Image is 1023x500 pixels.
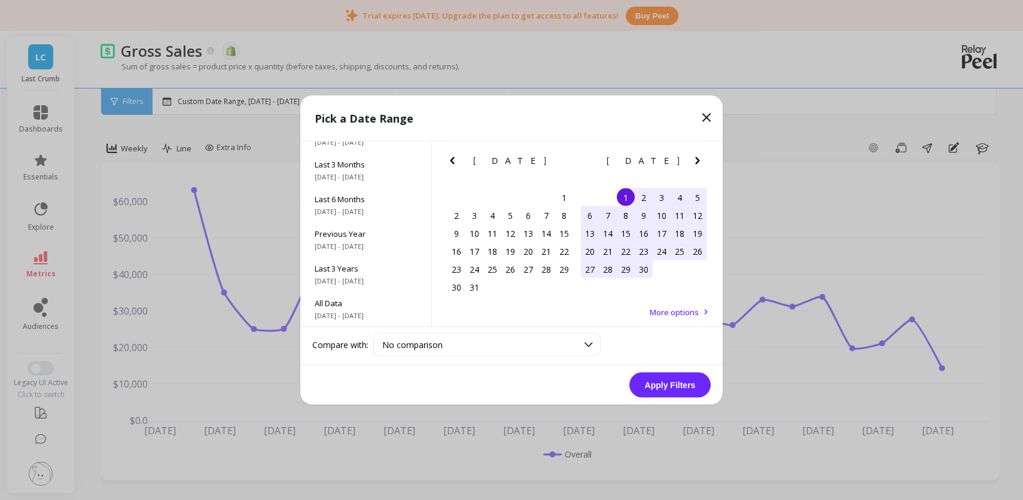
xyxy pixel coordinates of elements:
div: Choose Wednesday, March 12th, 2025 [501,224,519,242]
div: Choose Thursday, March 20th, 2025 [519,242,537,260]
span: [DATE] - [DATE] [315,242,417,251]
span: Last 3 Months [315,159,417,170]
label: Compare with: [312,339,369,350]
div: Choose Thursday, April 10th, 2025 [653,206,671,224]
span: [DATE] - [DATE] [315,138,417,147]
button: Next Month [690,154,710,173]
span: Last 3 Years [315,263,417,274]
span: [DATE] - [DATE] [315,311,417,321]
div: Choose Saturday, March 15th, 2025 [555,224,573,242]
span: Previous Year [315,228,417,239]
div: Choose Friday, April 4th, 2025 [671,188,689,206]
p: Pick a Date Range [315,110,413,127]
div: Choose Friday, March 14th, 2025 [537,224,555,242]
div: Choose Sunday, March 9th, 2025 [447,224,465,242]
div: Choose Wednesday, March 5th, 2025 [501,206,519,224]
div: Choose Monday, March 3rd, 2025 [465,206,483,224]
button: Previous Month [579,154,598,173]
button: Previous Month [445,154,464,173]
div: Choose Friday, March 21st, 2025 [537,242,555,260]
div: Choose Sunday, April 6th, 2025 [581,206,599,224]
div: Choose Wednesday, April 9th, 2025 [635,206,653,224]
div: Choose Tuesday, March 25th, 2025 [483,260,501,278]
div: Choose Monday, March 17th, 2025 [465,242,483,260]
div: Choose Wednesday, April 30th, 2025 [635,260,653,278]
div: Choose Thursday, March 6th, 2025 [519,206,537,224]
div: Choose Monday, April 7th, 2025 [599,206,617,224]
div: Choose Sunday, March 30th, 2025 [447,278,465,296]
div: Choose Tuesday, April 1st, 2025 [617,188,635,206]
span: All Data [315,298,417,309]
div: Choose Monday, March 31st, 2025 [465,278,483,296]
div: Choose Friday, April 25th, 2025 [671,242,689,260]
span: Last 6 Months [315,194,417,205]
div: Choose Friday, April 11th, 2025 [671,206,689,224]
span: No comparison [382,339,443,350]
div: Choose Thursday, March 13th, 2025 [519,224,537,242]
div: Choose Sunday, March 2nd, 2025 [447,206,465,224]
div: Choose Monday, March 10th, 2025 [465,224,483,242]
div: Choose Thursday, April 24th, 2025 [653,242,671,260]
div: Choose Tuesday, March 4th, 2025 [483,206,501,224]
div: Choose Sunday, April 27th, 2025 [581,260,599,278]
div: Choose Tuesday, April 15th, 2025 [617,224,635,242]
div: Choose Saturday, April 19th, 2025 [689,224,707,242]
div: Choose Saturday, March 29th, 2025 [555,260,573,278]
span: [DATE] - [DATE] [315,276,417,286]
div: month 2025-03 [447,188,573,296]
div: Choose Sunday, April 20th, 2025 [581,242,599,260]
div: Choose Tuesday, April 22nd, 2025 [617,242,635,260]
div: Choose Saturday, March 1st, 2025 [555,188,573,206]
div: Choose Tuesday, March 11th, 2025 [483,224,501,242]
div: Choose Monday, April 28th, 2025 [599,260,617,278]
div: Choose Wednesday, March 26th, 2025 [501,260,519,278]
div: Choose Monday, April 21st, 2025 [599,242,617,260]
div: Choose Friday, April 18th, 2025 [671,224,689,242]
div: Choose Tuesday, April 29th, 2025 [617,260,635,278]
div: Choose Thursday, April 17th, 2025 [653,224,671,242]
div: Choose Sunday, March 23rd, 2025 [447,260,465,278]
div: Choose Wednesday, April 16th, 2025 [635,224,653,242]
div: Choose Saturday, April 26th, 2025 [689,242,707,260]
div: Choose Tuesday, April 8th, 2025 [617,206,635,224]
div: Choose Saturday, March 22nd, 2025 [555,242,573,260]
div: Choose Sunday, April 13th, 2025 [581,224,599,242]
div: Choose Sunday, March 16th, 2025 [447,242,465,260]
div: Choose Monday, March 24th, 2025 [465,260,483,278]
div: Choose Wednesday, April 2nd, 2025 [635,188,653,206]
div: Choose Friday, March 28th, 2025 [537,260,555,278]
span: [DATE] - [DATE] [315,207,417,217]
div: Choose Saturday, April 12th, 2025 [689,206,707,224]
button: Next Month [557,154,576,173]
div: Choose Wednesday, March 19th, 2025 [501,242,519,260]
span: [DATE] - [DATE] [315,172,417,182]
div: Choose Saturday, April 5th, 2025 [689,188,707,206]
div: Choose Monday, April 14th, 2025 [599,224,617,242]
div: month 2025-04 [581,188,707,278]
span: [DATE] [607,156,681,166]
div: Choose Friday, March 7th, 2025 [537,206,555,224]
div: Choose Saturday, March 8th, 2025 [555,206,573,224]
button: Apply Filters [629,373,711,398]
div: Choose Thursday, March 27th, 2025 [519,260,537,278]
span: [DATE] [473,156,548,166]
div: Choose Thursday, April 3rd, 2025 [653,188,671,206]
span: More options [650,307,699,318]
div: Choose Tuesday, March 18th, 2025 [483,242,501,260]
div: Choose Wednesday, April 23rd, 2025 [635,242,653,260]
